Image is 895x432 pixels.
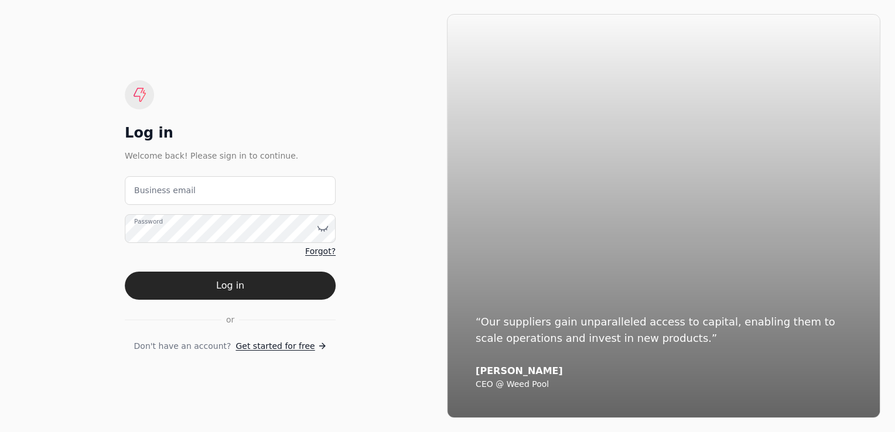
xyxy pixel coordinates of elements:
label: Password [134,217,163,226]
div: Welcome back! Please sign in to continue. [125,149,336,162]
div: “Our suppliers gain unparalleled access to capital, enabling them to scale operations and invest ... [476,314,852,347]
span: Get started for free [235,340,315,352]
div: Log in [125,124,336,142]
div: CEO @ Weed Pool [476,379,852,390]
label: Business email [134,184,196,197]
div: [PERSON_NAME] [476,365,852,377]
span: Don't have an account? [134,340,231,352]
span: or [226,314,234,326]
button: Log in [125,272,336,300]
a: Forgot? [305,245,336,258]
a: Get started for free [235,340,326,352]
